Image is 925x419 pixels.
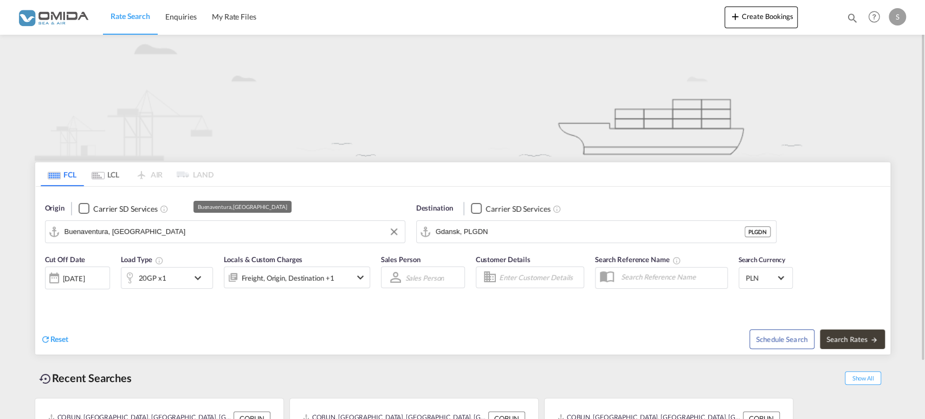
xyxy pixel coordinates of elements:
md-pagination-wrapper: Use the left and right arrow keys to navigate between tabs [41,162,214,186]
img: new-FCL.png [35,35,891,161]
span: Sales Person [381,255,421,264]
md-icon: icon-chevron-down [191,271,210,284]
span: Load Type [121,255,164,264]
span: Customer Details [476,255,531,264]
span: Rate Search [111,11,150,21]
button: icon-plus 400-fgCreate Bookings [725,7,798,28]
div: Freight Origin Destination Factory Stuffingicon-chevron-down [224,266,370,288]
span: Enquiries [165,12,197,21]
span: Locals & Custom Charges [224,255,303,264]
div: [DATE] [63,274,85,283]
span: Search Rates [826,335,878,344]
div: Carrier SD Services [93,204,158,214]
md-tab-item: LCL [84,162,127,186]
img: 459c566038e111ed959c4fc4f0a4b274.png [16,5,89,29]
md-icon: Unchecked: Search for CY (Container Yard) services for all selected carriers.Checked : Search for... [553,205,561,213]
md-input-container: Buenaventura, COBUN [46,221,405,243]
span: My Rate Files [212,12,256,21]
md-icon: Unchecked: Search for CY (Container Yard) services for all selected carriers.Checked : Search for... [160,205,169,213]
md-icon: icon-plus 400-fg [729,10,742,23]
input: Enter Customer Details [499,269,580,285]
md-icon: Your search will be saved by the below given name [672,256,681,265]
div: [DATE] [45,266,110,289]
span: Show All [845,371,881,385]
md-icon: icon-arrow-right [870,336,878,344]
span: Search Currency [739,256,786,264]
input: Search by Port [64,224,399,240]
div: S [889,8,906,26]
div: PLGDN [745,226,771,237]
div: 20GP x1icon-chevron-down [121,267,213,289]
button: Search Ratesicon-arrow-right [820,329,885,349]
md-datepicker: Select [45,288,53,303]
span: Help [865,8,883,26]
input: Search by Port [436,224,745,240]
div: icon-refreshReset [41,334,69,346]
div: Recent Searches [35,366,137,390]
div: Buenaventura, [GEOGRAPHIC_DATA] [198,201,287,213]
div: Origin Checkbox No InkUnchecked: Search for CY (Container Yard) services for all selected carrier... [35,187,890,354]
div: icon-magnify [846,12,858,28]
md-select: Sales Person [404,270,445,285]
div: 20GP x1 [139,270,166,285]
span: Search Reference Name [595,255,681,264]
span: Reset [50,334,69,344]
button: Clear Input [386,224,402,240]
md-checkbox: Checkbox No Ink [471,203,550,214]
span: Origin [45,203,64,214]
span: PLN [746,273,776,283]
md-icon: icon-backup-restore [39,372,52,385]
div: Carrier SD Services [486,204,550,214]
md-icon: icon-chevron-down [354,271,367,284]
md-icon: icon-magnify [846,12,858,24]
md-input-container: Gdansk, PLGDN [417,221,776,243]
button: Note: By default Schedule search will only considerorigin ports, destination ports and cut off da... [749,329,814,349]
md-tab-item: FCL [41,162,84,186]
div: Freight Origin Destination Factory Stuffing [242,270,334,285]
md-checkbox: Checkbox No Ink [79,203,158,214]
md-icon: icon-refresh [41,334,50,344]
md-select: Select Currency: zł PLNPoland Zloty [745,270,787,285]
md-icon: Select multiple loads to view rates [155,256,164,265]
span: Cut Off Date [45,255,86,264]
span: Destination [416,203,453,214]
div: Help [865,8,889,27]
input: Search Reference Name [616,269,727,285]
